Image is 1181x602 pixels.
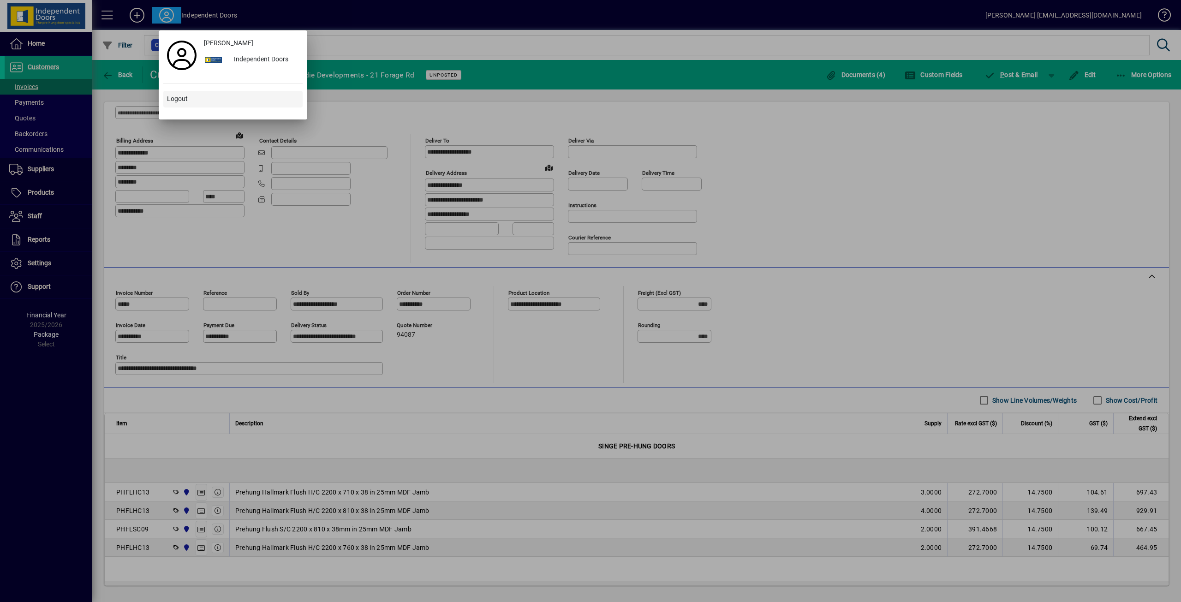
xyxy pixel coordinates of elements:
[200,35,303,52] a: [PERSON_NAME]
[167,94,188,104] span: Logout
[200,52,303,68] button: Independent Doors
[163,47,200,64] a: Profile
[204,38,253,48] span: [PERSON_NAME]
[163,91,303,107] button: Logout
[227,52,303,68] div: Independent Doors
